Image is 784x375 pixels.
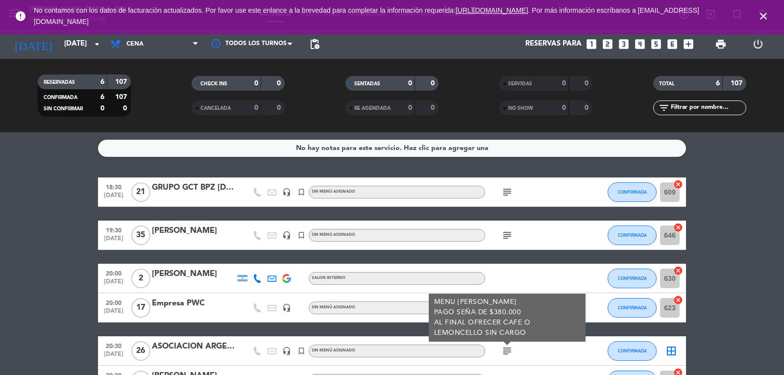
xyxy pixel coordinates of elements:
span: CHECK INS [200,81,227,86]
strong: 0 [100,105,104,112]
span: RE AGENDADA [354,106,391,111]
span: TOTAL [659,81,674,86]
i: looks_two [601,38,614,50]
strong: 0 [254,80,258,87]
span: 21 [131,182,150,202]
i: power_settings_new [752,38,764,50]
i: subject [501,229,513,241]
span: RESERVADAS [44,80,75,85]
i: turned_in_not [297,231,306,240]
span: 20:00 [101,267,126,278]
strong: 0 [123,105,129,112]
span: 20:30 [101,340,126,351]
a: [URL][DOMAIN_NAME] [456,6,528,14]
span: No contamos con los datos de facturación actualizados. Por favor use este enlance a la brevedad p... [34,6,699,25]
span: SALON INTERNO [312,276,345,280]
i: looks_6 [666,38,679,50]
span: CONFIRMADA [618,189,647,195]
span: [DATE] [101,278,126,290]
div: [PERSON_NAME] [152,225,235,237]
div: No hay notas para este servicio. Haz clic para agregar una [296,143,489,154]
button: CONFIRMADA [608,298,657,318]
img: google-logo.png [282,274,291,283]
strong: 107 [731,80,744,87]
i: border_all [665,345,677,357]
i: headset_mic [282,303,291,312]
div: LOG OUT [739,29,777,59]
i: subject [501,186,513,198]
span: CONFIRMADA [618,348,647,353]
strong: 6 [716,80,720,87]
span: Sin menú asignado [312,305,355,309]
div: Empresa PWC [152,297,235,310]
span: CONFIRMADA [618,305,647,310]
strong: 0 [431,80,437,87]
div: [PERSON_NAME] [152,268,235,280]
a: . Por más información escríbanos a [EMAIL_ADDRESS][DOMAIN_NAME] [34,6,699,25]
strong: 0 [585,80,590,87]
span: CANCELADA [200,106,231,111]
strong: 0 [562,80,566,87]
button: CONFIRMADA [608,341,657,361]
i: subject [501,345,513,357]
span: Cena [126,41,144,48]
i: headset_mic [282,347,291,355]
span: Sin menú asignado [312,190,355,194]
strong: 107 [115,78,129,85]
strong: 0 [431,104,437,111]
span: [DATE] [101,192,126,203]
strong: 0 [408,104,412,111]
i: turned_in_not [297,347,306,355]
span: [DATE] [101,308,126,319]
i: add_box [682,38,695,50]
span: SENTADAS [354,81,380,86]
span: 19:30 [101,224,126,235]
i: turned_in_not [297,188,306,197]
strong: 0 [562,104,566,111]
span: CONFIRMADA [618,232,647,238]
span: Sin menú asignado [312,233,355,237]
span: 18:30 [101,181,126,192]
i: close [758,10,769,22]
span: SIN CONFIRMAR [44,106,83,111]
span: 20:00 [101,297,126,308]
span: print [715,38,727,50]
i: cancel [673,223,683,232]
span: 17 [131,298,150,318]
i: [DATE] [7,33,59,55]
i: headset_mic [282,231,291,240]
span: 35 [131,225,150,245]
i: cancel [673,295,683,305]
i: looks_5 [650,38,662,50]
strong: 6 [100,78,104,85]
button: CONFIRMADA [608,269,657,288]
i: cancel [673,266,683,275]
div: ASOCIACION ARGENTINA DE CIRUGIA [152,340,235,353]
span: CONFIRMADA [44,95,77,100]
span: 2 [131,269,150,288]
span: Sin menú asignado [312,349,355,352]
input: Filtrar por nombre... [670,102,746,113]
span: [DATE] [101,235,126,247]
i: cancel [673,179,683,189]
span: SERVIDAS [508,81,532,86]
i: error [15,10,26,22]
strong: 6 [100,94,104,100]
span: CONFIRMADA [618,275,647,281]
span: NO SHOW [508,106,533,111]
strong: 107 [115,94,129,100]
span: 26 [131,341,150,361]
span: pending_actions [309,38,320,50]
button: CONFIRMADA [608,225,657,245]
span: Reservas para [525,40,582,49]
strong: 0 [277,80,283,87]
div: GRUPO GCT BPZ [DATE] [152,181,235,194]
strong: 0 [585,104,590,111]
div: MENU [PERSON_NAME] PAGO SEÑA DE $380.000 AL FINAL OFRECER CAFE O LEMONCELLO SIN CARGO [434,297,581,338]
i: filter_list [658,102,670,114]
i: headset_mic [282,188,291,197]
strong: 0 [254,104,258,111]
span: [DATE] [101,351,126,362]
i: arrow_drop_down [91,38,103,50]
button: CONFIRMADA [608,182,657,202]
